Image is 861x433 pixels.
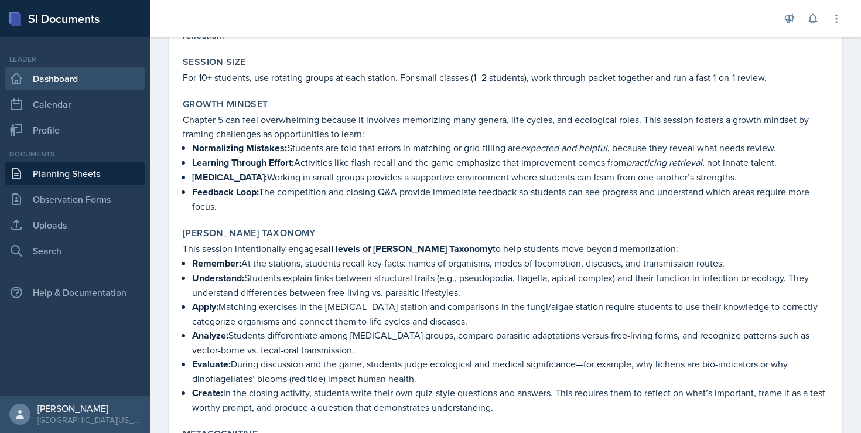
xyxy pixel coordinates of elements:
p: Matching exercises in the [MEDICAL_DATA] station and comparisons in the fungi/algae station requi... [192,299,828,328]
p: At the stations, students recall key facts: names of organisms, modes of locomotion, diseases, an... [192,256,828,271]
strong: Create: [192,386,223,400]
strong: all levels of [PERSON_NAME] Taxonomy [323,242,493,255]
strong: Apply: [192,300,218,313]
label: [PERSON_NAME] Taxonomy [183,227,316,239]
strong: Analyze: [192,329,228,342]
p: Students differentiate among [MEDICAL_DATA] groups, compare parasitic adaptations versus free-liv... [192,328,828,357]
strong: Remember: [192,257,241,270]
p: Students explain links between structural traits (e.g., pseudopodia, flagella, apical complex) an... [192,271,828,299]
p: Working in small groups provides a supportive environment where students can learn from one anoth... [192,170,828,185]
strong: [MEDICAL_DATA]: [192,171,267,184]
label: Growth Mindset [183,98,268,110]
strong: Normalizing Mistakes: [192,141,287,155]
em: expected and helpful [521,141,607,154]
a: Planning Sheets [5,162,145,185]
p: In the closing activity, students write their own quiz-style questions and answers. This requires... [192,386,828,414]
div: Help & Documentation [5,281,145,304]
a: Observation Forms [5,187,145,211]
p: Activities like flash recall and the game emphasize that improvement comes from , not innate talent. [192,155,828,170]
div: [GEOGRAPHIC_DATA][US_STATE] [37,414,141,426]
div: Documents [5,149,145,159]
a: Search [5,239,145,262]
a: Uploads [5,213,145,237]
div: [PERSON_NAME] [37,403,141,414]
label: Session Size [183,56,246,68]
a: Profile [5,118,145,142]
a: Calendar [5,93,145,116]
strong: Understand: [192,271,244,285]
p: Students are told that errors in matching or grid-filling are , because they reveal what needs re... [192,141,828,155]
em: practicing retrieval [626,156,702,169]
p: During discussion and the game, students judge ecological and medical significance—for example, w... [192,357,828,386]
strong: Learning Through Effort: [192,156,294,169]
div: Leader [5,54,145,64]
p: Chapter 5 can feel overwhelming because it involves memorizing many genera, life cycles, and ecol... [183,112,828,141]
strong: Evaluate: [192,357,231,371]
strong: Feedback Loop: [192,185,259,199]
p: For 10+ students, use rotating groups at each station. For small classes (1–2 students), work thr... [183,70,828,84]
p: The competition and closing Q&A provide immediate feedback so students can see progress and under... [192,185,828,213]
a: Dashboard [5,67,145,90]
p: This session intentionally engages to help students move beyond memorization: [183,241,828,256]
